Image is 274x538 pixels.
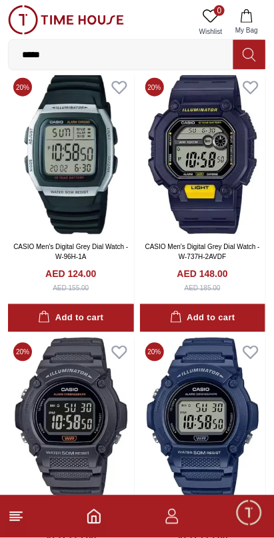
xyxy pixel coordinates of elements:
[86,509,102,525] a: Home
[38,311,103,326] div: Add to cart
[45,268,96,281] h4: AED 124.00
[230,25,263,35] span: My Bag
[13,78,32,97] span: 20 %
[145,244,260,261] a: CASIO Men's Digital Grey Dial Watch - W-737H-2AVDF
[214,5,225,16] span: 0
[227,5,266,39] button: My Bag
[140,338,266,499] img: CASIO Men's Digital Grey Dial Watch - W-219H-2AVDF
[8,338,134,499] img: CASIO Men's Digital Black Dial Watch - W-219H-8BVDF
[177,268,228,281] h4: AED 148.00
[170,311,235,326] div: Add to cart
[13,343,32,362] span: 20 %
[8,304,134,333] button: Add to cart
[13,244,128,261] a: CASIO Men's Digital Grey Dial Watch - W-96H-1A
[8,73,134,234] img: CASIO Men's Digital Grey Dial Watch - W-96H-1A
[194,5,227,39] a: 0Wishlist
[185,284,221,294] div: AED 185.00
[145,343,164,362] span: 20 %
[194,27,227,37] span: Wishlist
[235,499,264,528] div: Chat Widget
[8,5,124,35] img: ...
[140,73,266,234] img: CASIO Men's Digital Grey Dial Watch - W-737H-2AVDF
[53,284,89,294] div: AED 155.00
[140,304,266,333] button: Add to cart
[145,78,164,97] span: 20 %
